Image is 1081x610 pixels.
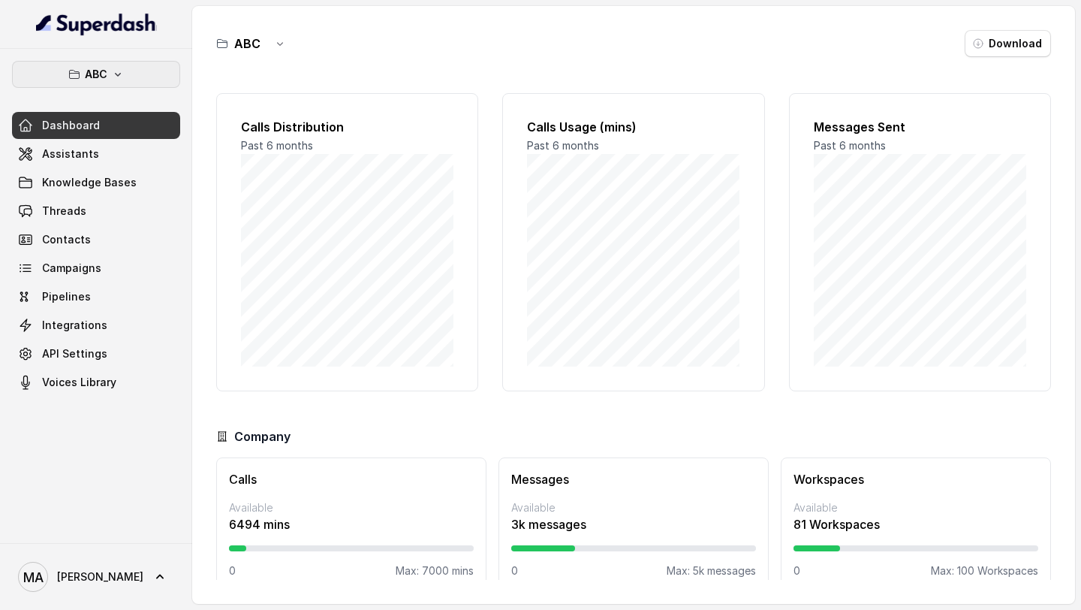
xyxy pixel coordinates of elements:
a: [PERSON_NAME] [12,556,180,598]
p: Available [229,500,474,515]
h3: Calls [229,470,474,488]
p: Max: 5k messages [667,563,756,578]
a: Pipelines [12,283,180,310]
span: Past 6 months [241,139,313,152]
span: Contacts [42,232,91,247]
p: 0 [511,563,518,578]
h2: Calls Usage (mins) [527,118,739,136]
span: Pipelines [42,289,91,304]
p: Available [511,500,756,515]
p: ABC [85,65,107,83]
button: Download [965,30,1051,57]
span: Voices Library [42,375,116,390]
p: Max: 7000 mins [396,563,474,578]
p: Max: 100 Workspaces [931,563,1038,578]
p: 0 [229,563,236,578]
h3: ABC [234,35,260,53]
h2: Messages Sent [814,118,1026,136]
h3: Company [234,427,291,445]
img: light.svg [36,12,157,36]
span: Assistants [42,146,99,162]
p: Available [793,500,1038,515]
a: Knowledge Bases [12,169,180,196]
a: Threads [12,198,180,225]
p: 0 [793,563,800,578]
h3: Messages [511,470,756,488]
p: 6494 mins [229,515,474,533]
a: Voices Library [12,369,180,396]
a: Dashboard [12,112,180,139]
span: Knowledge Bases [42,175,137,190]
span: API Settings [42,346,107,361]
a: Integrations [12,312,180,339]
span: Integrations [42,318,107,333]
a: Contacts [12,226,180,253]
span: Threads [42,204,86,219]
text: MA [23,569,44,585]
span: [PERSON_NAME] [57,569,143,584]
span: Campaigns [42,261,101,276]
a: API Settings [12,340,180,367]
h3: Workspaces [793,470,1038,488]
span: Past 6 months [527,139,599,152]
a: Assistants [12,140,180,168]
span: Dashboard [42,118,100,133]
a: Campaigns [12,255,180,282]
p: 3k messages [511,515,756,533]
p: 81 Workspaces [793,515,1038,533]
h2: Calls Distribution [241,118,453,136]
span: Past 6 months [814,139,886,152]
button: ABC [12,61,180,88]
